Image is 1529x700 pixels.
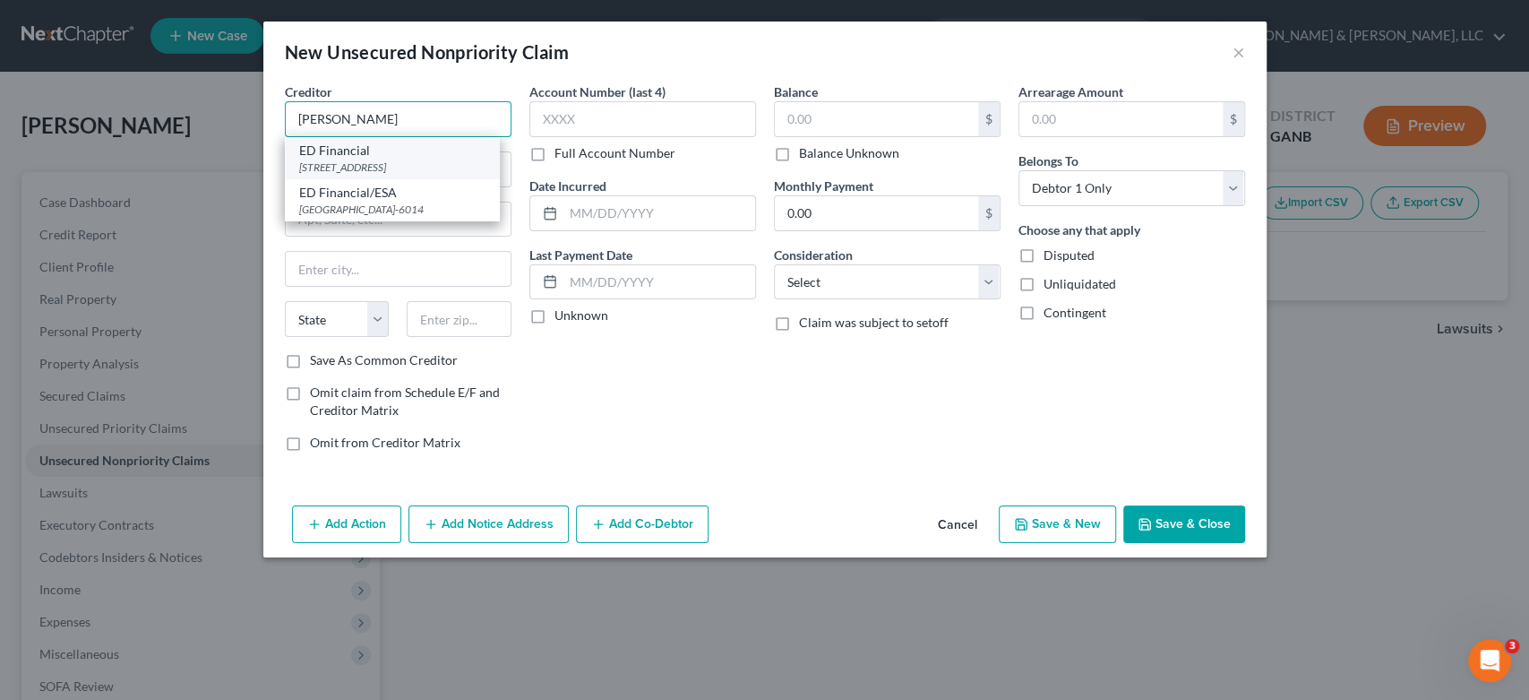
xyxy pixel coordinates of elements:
input: 0.00 [775,196,978,230]
div: [STREET_ADDRESS] [299,160,485,175]
span: Omit from Creditor Matrix [310,435,460,450]
div: [GEOGRAPHIC_DATA]-6014 [299,202,485,217]
div: $ [978,196,1000,230]
div: New Unsecured Nonpriority Claim [285,39,569,65]
label: Balance [774,82,818,101]
label: Consideration [774,246,853,264]
span: Unliquidated [1044,276,1116,291]
button: Cancel [923,507,992,543]
button: Save & Close [1123,506,1245,543]
button: Add Notice Address [408,506,569,543]
span: Belongs To [1018,153,1078,169]
div: ED Financial/ESA [299,184,485,202]
input: MM/DD/YYYY [563,196,755,230]
span: Omit claim from Schedule E/F and Creditor Matrix [310,385,500,418]
div: ED Financial [299,142,485,160]
span: Disputed [1044,247,1095,263]
iframe: Intercom live chat [1468,639,1511,682]
input: Enter city... [286,252,511,286]
span: 3 [1505,639,1519,653]
label: Date Incurred [529,177,606,195]
input: MM/DD/YYYY [563,265,755,299]
button: × [1233,41,1245,63]
button: Add Co-Debtor [576,506,709,543]
span: Creditor [285,84,332,99]
span: Claim was subject to setoff [799,315,949,330]
input: Enter zip... [407,301,511,337]
label: Save As Common Creditor [310,351,458,369]
label: Choose any that apply [1018,220,1140,239]
label: Account Number (last 4) [529,82,666,101]
input: 0.00 [775,102,978,136]
label: Last Payment Date [529,246,632,264]
span: Contingent [1044,305,1106,320]
label: Full Account Number [554,144,675,162]
label: Arrearage Amount [1018,82,1123,101]
button: Save & New [999,506,1116,543]
div: $ [978,102,1000,136]
button: Add Action [292,506,401,543]
input: Search creditor by name... [285,101,511,137]
label: Monthly Payment [774,177,873,195]
label: Balance Unknown [799,144,899,162]
input: 0.00 [1019,102,1223,136]
label: Unknown [554,307,608,324]
div: $ [1223,102,1244,136]
input: XXXX [529,101,756,137]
